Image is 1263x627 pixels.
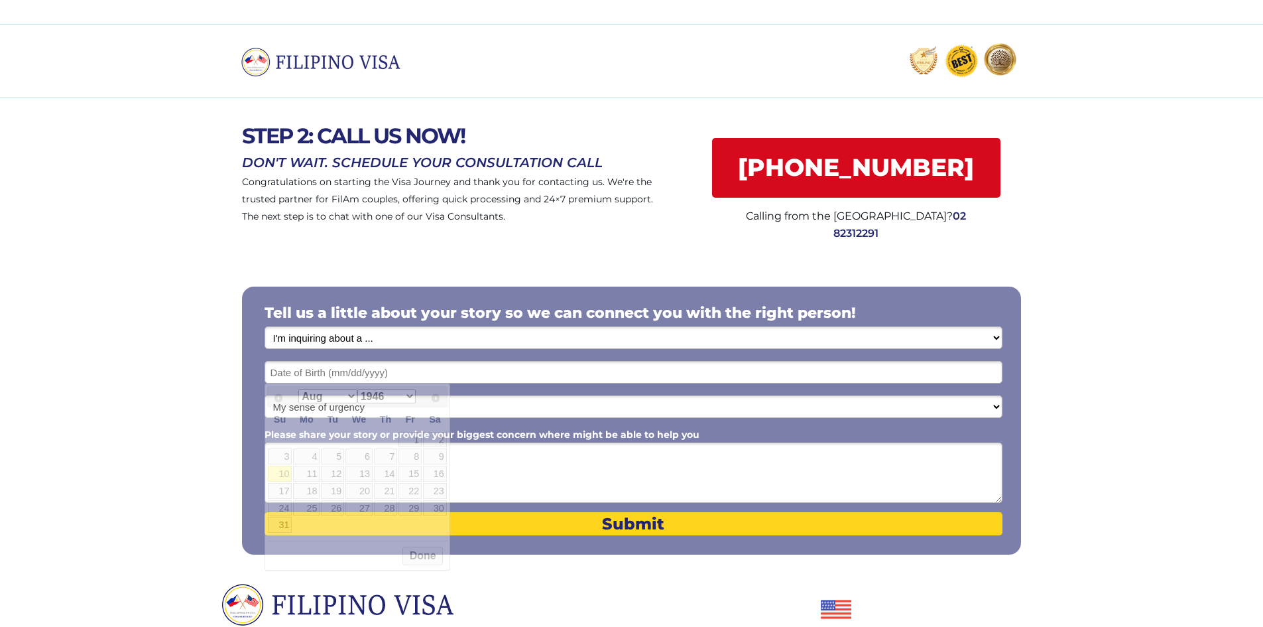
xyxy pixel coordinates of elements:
[265,361,1002,383] input: Date of Birth (mm/dd/yyyy)
[345,466,373,482] a: 13
[374,449,397,464] a: 7
[398,449,422,464] a: 8
[268,517,292,533] a: 31
[398,500,422,516] a: 29
[242,123,465,149] span: STEP 2: CALL US NOW!
[265,512,1002,535] button: Submit
[398,432,422,448] a: 1
[374,466,397,482] a: 14
[423,449,447,464] a: 9
[265,514,1002,533] span: Submit
[345,500,373,516] a: 27
[345,449,373,464] a: 6
[374,500,397,516] a: 28
[398,466,422,482] a: 15
[268,500,292,516] a: 24
[265,429,699,441] span: Please share your story or provide your biggest concern where might be able to help you
[321,449,344,464] a: 5
[406,414,415,425] span: Friday
[423,466,447,482] a: 16
[374,483,397,499] a: 21
[423,500,447,516] a: 30
[712,138,1000,198] a: [PHONE_NUMBER]
[746,210,953,222] span: Calling from the [GEOGRAPHIC_DATA]?
[293,466,320,482] a: 11
[265,304,856,322] span: Tell us a little about your story so we can connect you with the right person!
[293,500,320,516] a: 25
[321,483,344,499] a: 19
[712,153,1000,182] span: [PHONE_NUMBER]
[268,466,292,482] a: 10
[298,389,357,403] select: Select month
[242,155,603,171] span: DON'T WAIT. SCHEDULE YOUR CONSULTATION CALL
[429,414,441,425] span: Saturday
[321,466,344,482] a: 12
[242,176,653,222] span: Congratulations on starting the Visa Journey and thank you for contacting us. We're the trusted p...
[380,414,392,425] span: Thursday
[268,449,292,464] a: 3
[345,483,373,499] a: 20
[402,547,443,565] button: Done
[423,483,447,499] a: 23
[423,432,447,448] a: 2
[274,414,286,425] span: Sunday
[357,389,416,403] select: Select year
[327,414,338,425] span: Tuesday
[268,483,292,499] a: 17
[352,414,366,425] span: Wednesday
[300,414,314,425] span: Monday
[293,483,320,499] a: 18
[398,483,422,499] a: 22
[293,449,320,464] a: 4
[321,500,344,516] a: 26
